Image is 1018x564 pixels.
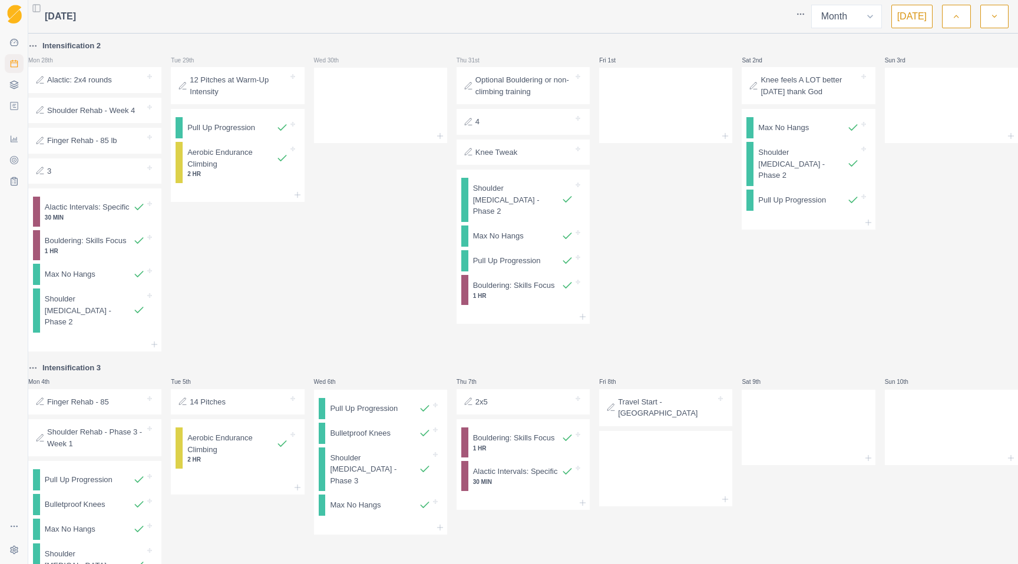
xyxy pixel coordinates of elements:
[330,499,381,511] p: Max No Hangs
[5,5,24,24] a: Logo
[457,140,590,165] div: Knee Tweak
[457,377,492,386] p: Thu 7th
[171,67,304,104] div: 12 Pitches at Warm-Up Intensity
[461,275,585,305] div: Bouldering: Skills Focus1 HR
[761,74,858,97] p: Knee feels A LOT better [DATE] thank God
[176,427,299,469] div: Aerobic Endurance Climbing2 HR
[28,419,161,456] div: Shoulder Rehab - Phase 3 - Week 1
[473,466,558,477] p: Alactic Intervals: Specific
[28,377,64,386] p: Mon 4th
[473,444,573,453] p: 1 HR
[473,432,555,444] p: Bouldering: Skills Focus
[758,194,826,206] p: Pull Up Progression
[28,389,161,415] div: Finger Rehab - 85
[461,178,585,222] div: Shoulder [MEDICAL_DATA] - Phase 2
[5,540,24,559] button: Settings
[461,427,585,457] div: Bouldering: Skills Focus1 HR
[461,461,585,491] div: Alactic Intervals: Specific30 MIN
[187,455,287,464] p: 2 HR
[47,165,51,177] p: 3
[599,377,634,386] p: Fri 8th
[473,230,524,242] p: Max No Hangs
[330,452,418,487] p: Shoulder [MEDICAL_DATA] - Phase 3
[33,494,157,515] div: Bulletproof Knees
[45,213,145,222] p: 30 MIN
[45,9,76,24] span: [DATE]
[190,74,287,97] p: 12 Pitches at Warm-Up Intensity
[45,201,130,213] p: Alactic Intervals: Specific
[885,377,920,386] p: Sun 10th
[319,447,442,492] div: Shoulder [MEDICAL_DATA] - Phase 3
[28,67,161,93] div: Alactic: 2x4 rounds
[45,474,113,486] p: Pull Up Progression
[457,109,590,135] div: 4
[33,197,157,227] div: Alactic Intervals: Specific30 MIN
[461,225,585,247] div: Max No Hangs
[7,5,22,24] img: Logo
[176,117,299,138] div: Pull Up Progression
[618,396,716,419] p: Travel Start - [GEOGRAPHIC_DATA]
[457,389,590,415] div: 2x5
[45,293,133,328] p: Shoulder [MEDICAL_DATA] - Phase 2
[461,250,585,271] div: Pull Up Progression
[28,158,161,184] div: 3
[599,56,634,65] p: Fri 1st
[314,377,349,386] p: Wed 6th
[187,170,287,178] p: 2 HR
[457,56,492,65] p: Thu 31st
[176,142,299,183] div: Aerobic Endurance Climbing2 HR
[599,389,732,426] div: Travel Start - [GEOGRAPHIC_DATA]
[47,105,135,117] p: Shoulder Rehab - Week 4
[475,74,573,97] p: Optional Bouldering or non-climbing training
[171,389,304,415] div: 14 Pitches
[28,98,161,124] div: Shoulder Rehab - Week 4
[45,247,145,256] p: 1 HR
[475,396,488,408] p: 2x5
[457,67,590,104] div: Optional Bouldering or non-climbing training
[187,122,255,134] p: Pull Up Progression
[885,56,920,65] p: Sun 3rd
[742,56,777,65] p: Sat 2nd
[319,495,442,516] div: Max No Hangs
[33,519,157,540] div: Max No Hangs
[28,128,161,154] div: Finger Rehab - 85 lb
[746,117,870,138] div: Max No Hangs
[473,477,573,486] p: 30 MIN
[473,291,573,300] p: 1 HR
[330,403,398,414] p: Pull Up Progression
[33,469,157,490] div: Pull Up Progression
[171,56,206,65] p: Tue 29th
[45,268,95,280] p: Max No Hangs
[171,377,206,386] p: Tue 5th
[187,147,276,170] p: Aerobic Endurance Climbing
[45,235,127,247] p: Bouldering: Skills Focus
[746,142,870,186] div: Shoulder [MEDICAL_DATA] - Phase 2
[758,122,809,134] p: Max No Hangs
[33,288,157,333] div: Shoulder [MEDICAL_DATA] - Phase 2
[47,74,112,86] p: Alactic: 2x4 rounds
[47,135,117,147] p: Finger Rehab - 85 lb
[314,56,349,65] p: Wed 30th
[475,147,517,158] p: Knee Tweak
[319,398,442,419] div: Pull Up Progression
[473,280,555,291] p: Bouldering: Skills Focus
[475,116,480,128] p: 4
[33,264,157,285] div: Max No Hangs
[45,523,95,535] p: Max No Hangs
[45,499,105,510] p: Bulletproof Knees
[742,377,777,386] p: Sat 9th
[47,426,145,449] p: Shoulder Rehab - Phase 3 - Week 1
[47,396,109,408] p: Finger Rehab - 85
[758,147,847,181] p: Shoulder [MEDICAL_DATA] - Phase 2
[42,40,101,52] p: Intensification 2
[33,230,157,260] div: Bouldering: Skills Focus1 HR
[28,56,64,65] p: Mon 28th
[187,432,276,455] p: Aerobic Endurance Climbing
[190,396,226,408] p: 14 Pitches
[473,183,561,217] p: Shoulder [MEDICAL_DATA] - Phase 2
[742,67,875,104] div: Knee feels A LOT better [DATE] thank God
[746,190,870,211] div: Pull Up Progression
[473,255,541,267] p: Pull Up Progression
[891,5,933,28] button: [DATE]
[330,427,391,439] p: Bulletproof Knees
